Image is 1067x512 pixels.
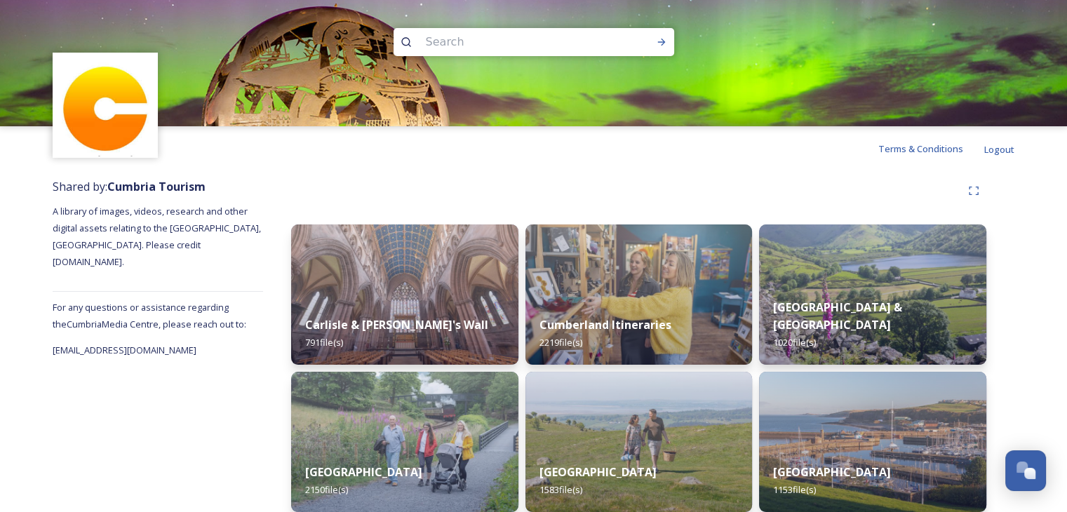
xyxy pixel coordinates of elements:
button: Open Chat [1005,450,1046,491]
span: For any questions or assistance regarding the Cumbria Media Centre, please reach out to: [53,301,246,330]
img: 8ef860cd-d990-4a0f-92be-bf1f23904a73.jpg [525,224,753,365]
span: 791 file(s) [305,336,343,349]
span: Terms & Conditions [878,142,963,155]
strong: [GEOGRAPHIC_DATA] [305,464,422,480]
img: Hartsop-222.jpg [759,224,986,365]
span: 2219 file(s) [539,336,582,349]
input: Search [419,27,611,58]
img: images.jpg [55,55,156,156]
span: 1583 file(s) [539,483,582,496]
img: Grange-over-sands-rail-250.jpg [525,372,753,512]
img: Whitehaven-283.jpg [759,372,986,512]
a: Terms & Conditions [878,140,984,157]
img: Carlisle-couple-176.jpg [291,224,518,365]
img: PM204584.jpg [291,372,518,512]
strong: [GEOGRAPHIC_DATA] & [GEOGRAPHIC_DATA] [773,299,901,332]
strong: Cumbria Tourism [107,179,206,194]
span: A library of images, videos, research and other digital assets relating to the [GEOGRAPHIC_DATA],... [53,205,263,268]
span: 1153 file(s) [773,483,816,496]
span: Shared by: [53,179,206,194]
span: Logout [984,143,1014,156]
strong: [GEOGRAPHIC_DATA] [539,464,657,480]
strong: Cumberland Itineraries [539,317,671,332]
strong: [GEOGRAPHIC_DATA] [773,464,890,480]
strong: Carlisle & [PERSON_NAME]'s Wall [305,317,488,332]
span: 2150 file(s) [305,483,348,496]
span: [EMAIL_ADDRESS][DOMAIN_NAME] [53,344,196,356]
span: 1020 file(s) [773,336,816,349]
